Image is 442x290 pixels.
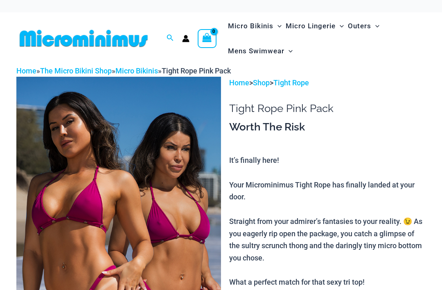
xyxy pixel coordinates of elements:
span: Menu Toggle [284,41,293,62]
h3: Worth The Risk [229,120,426,134]
span: Menu Toggle [273,16,282,37]
a: Micro Bikinis [115,66,158,75]
a: Mens SwimwearMenu ToggleMenu Toggle [226,39,295,64]
a: Micro BikinisMenu ToggleMenu Toggle [226,14,284,39]
a: Shop [253,78,270,87]
h1: Tight Rope Pink Pack [229,102,426,115]
span: Micro Lingerie [286,16,336,37]
nav: Site Navigation [225,12,426,65]
span: Outers [348,16,371,37]
p: > > [229,77,426,89]
span: Tight Rope Pink Pack [162,66,231,75]
a: The Micro Bikini Shop [40,66,112,75]
a: OutersMenu ToggleMenu Toggle [346,14,381,39]
span: Menu Toggle [336,16,344,37]
a: Micro LingerieMenu ToggleMenu Toggle [284,14,346,39]
span: Mens Swimwear [228,41,284,62]
a: Tight Rope [273,78,309,87]
span: » » » [16,66,231,75]
span: Menu Toggle [371,16,379,37]
a: Search icon link [167,33,174,43]
a: Account icon link [182,35,189,42]
a: Home [16,66,36,75]
span: Micro Bikinis [228,16,273,37]
img: MM SHOP LOGO FLAT [16,29,151,48]
a: Home [229,78,249,87]
a: View Shopping Cart, empty [198,29,216,48]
